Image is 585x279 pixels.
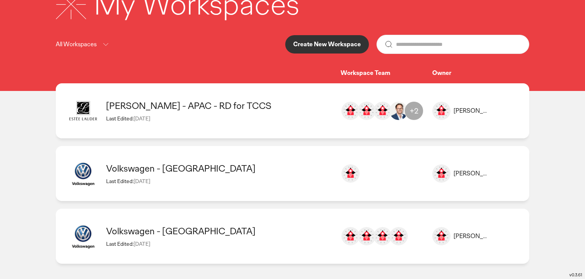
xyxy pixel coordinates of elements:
img: genevieve.tan@verticurl.com [373,102,392,120]
span: [DATE] [134,115,150,122]
div: Estee Lauder - APAC - RD for TCCS [106,100,333,112]
p: All Workspaces [56,40,97,49]
img: zoe.willems@ogilvy.co.za [341,164,360,183]
p: Create New Workspace [293,41,361,47]
button: Create New Workspace [285,35,369,54]
div: Workspace Team [341,69,432,77]
img: jamesjy.lin@ogilvy.com [357,227,376,245]
img: eugene.lai@ogilvy.com [341,102,360,120]
div: Owner [432,69,517,77]
div: +2 [405,102,423,120]
img: viccg.lin@ogilvy.com [373,227,392,245]
div: Last Edited: [106,240,333,247]
div: Volkswagen - South Africa [106,162,333,174]
div: [PERSON_NAME] [454,170,490,178]
img: jason.davey@ogilvy.com [389,102,408,120]
div: Last Edited: [106,178,333,185]
img: image [68,96,99,126]
div: Volkswagen - Taiwan [106,225,333,237]
img: yawenyw.huang@ogilvy.com [389,227,408,245]
img: image [432,227,451,245]
span: [DATE] [134,240,150,247]
span: [DATE] [134,178,150,185]
img: image [68,158,99,189]
img: image [68,221,99,251]
img: genevieve.tan@ogilvy.com [357,102,376,120]
div: Last Edited: [106,115,333,122]
img: image [432,102,451,120]
div: [PERSON_NAME] [454,232,490,240]
div: [PERSON_NAME] [454,107,490,115]
img: image [432,164,451,183]
img: andrewye.hsiung@ogilvy.com [341,227,360,245]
